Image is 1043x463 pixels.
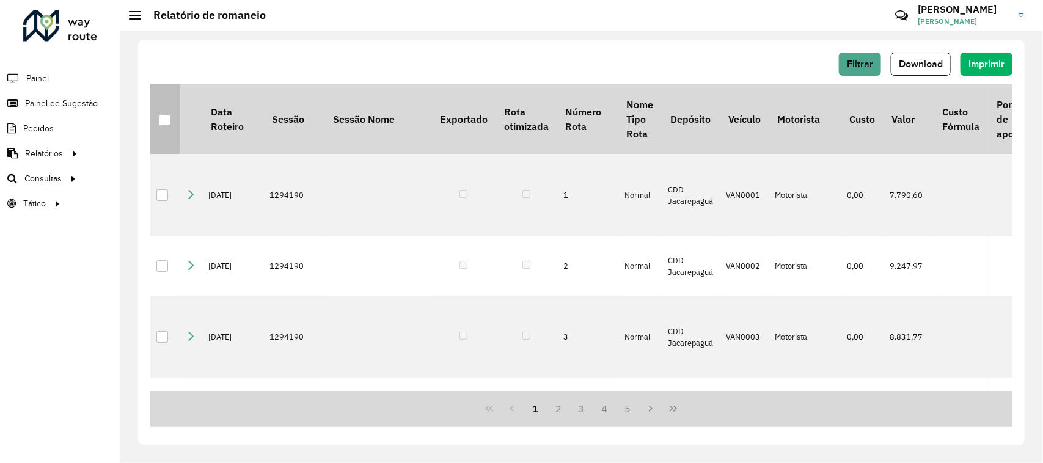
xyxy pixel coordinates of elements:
td: 4 [557,378,618,461]
td: 0,00 [841,296,884,378]
td: 1294190 [263,378,324,461]
td: 8.831,77 [884,296,934,378]
th: Custo Fórmula [934,84,988,154]
th: Exportado [431,84,496,154]
button: Next Page [639,397,662,420]
td: 2 [557,236,618,296]
td: CDD Jacarepaguá [662,296,720,378]
th: Valor [884,84,934,154]
th: Depósito [662,84,720,154]
button: Filtrar [839,53,881,76]
td: Normal [618,378,662,461]
th: Data Roteiro [202,84,263,154]
td: 0,00 [841,378,884,461]
th: Sessão [263,84,324,154]
td: 1294190 [263,236,324,296]
button: 2 [547,397,570,420]
td: 0,00 [841,236,884,296]
td: 7.790,60 [884,154,934,236]
td: VAN0001 [720,154,769,236]
button: Imprimir [961,53,1012,76]
td: VAN0002 [720,236,769,296]
th: Sessão Nome [324,84,431,154]
h2: Relatório de romaneio [141,9,266,22]
button: 5 [616,397,639,420]
td: CDD Jacarepaguá [662,236,720,296]
td: Normal [618,296,662,378]
span: [PERSON_NAME] [918,16,1009,27]
td: VAN0004 [720,378,769,461]
span: Download [899,59,943,69]
button: 3 [570,397,593,420]
td: [DATE] [202,236,263,296]
button: 4 [593,397,616,420]
th: Nome Tipo Rota [618,84,662,154]
span: Painel [26,72,49,85]
h3: [PERSON_NAME] [918,4,1009,15]
td: 1294190 [263,296,324,378]
span: Tático [23,197,46,210]
th: Ponto de apoio [988,84,1031,154]
span: Relatórios [25,147,63,160]
td: [DATE] [202,296,263,378]
th: Rota otimizada [496,84,557,154]
td: 0,00 [841,154,884,236]
td: 9.247,97 [884,236,934,296]
button: Download [891,53,951,76]
td: 1 [557,154,618,236]
th: Veículo [720,84,769,154]
td: CDD Jacarepaguá [662,154,720,236]
td: Motorista [769,236,841,296]
td: 3 [557,296,618,378]
button: 1 [524,397,547,420]
th: Custo [841,84,884,154]
td: Normal [618,236,662,296]
td: VAN0003 [720,296,769,378]
td: [DATE] [202,154,263,236]
td: Motorista [769,154,841,236]
td: Motorista [769,296,841,378]
a: Contato Rápido [888,2,915,29]
th: Número Rota [557,84,618,154]
td: 1294190 [263,154,324,236]
td: CDD Jacarepaguá [662,378,720,461]
span: Filtrar [847,59,873,69]
td: Normal [618,154,662,236]
td: Motorista [769,378,841,461]
td: [DATE] [202,378,263,461]
span: Imprimir [968,59,1005,69]
td: 12.498,44 [884,378,934,461]
span: Consultas [24,172,62,185]
button: Last Page [662,397,685,420]
span: Painel de Sugestão [25,97,98,110]
span: Pedidos [23,122,54,135]
th: Motorista [769,84,841,154]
